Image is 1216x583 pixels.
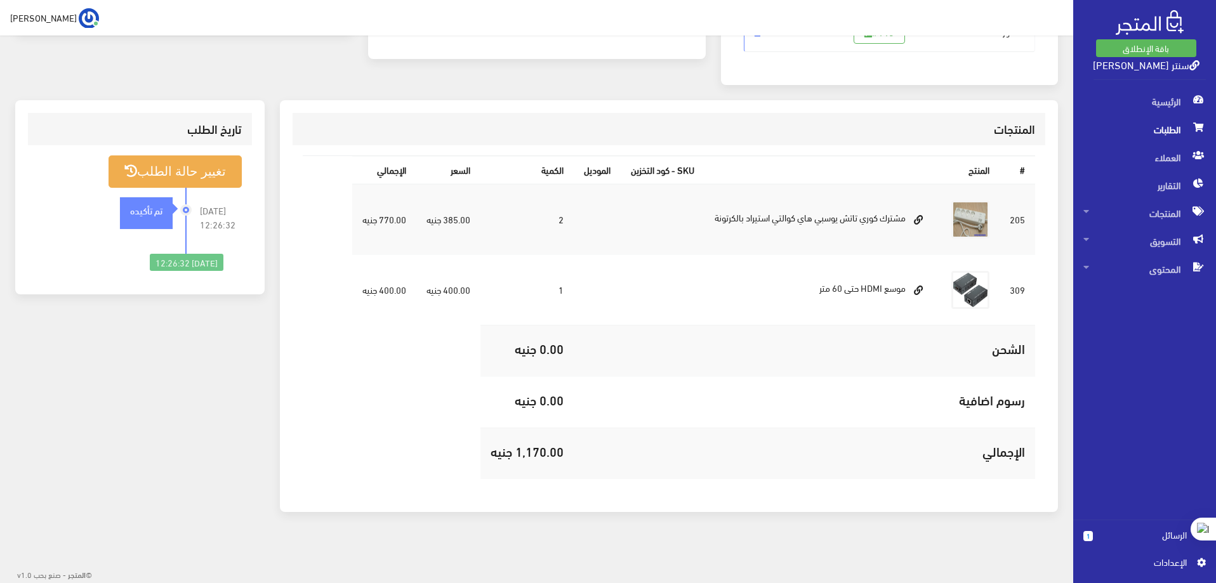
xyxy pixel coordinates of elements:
span: - صنع بحب v1.0 [17,567,66,581]
span: الرسائل [1103,528,1187,542]
td: 400.00 جنيه [352,254,416,325]
span: العملاء [1083,143,1206,171]
span: [DATE] 12:26:32 [200,204,242,232]
a: المنتجات [1073,199,1216,227]
span: الطلبات [1083,115,1206,143]
h5: رسوم اضافية [584,393,1025,407]
th: اﻹجمالي [352,156,416,183]
td: 2 [480,184,574,255]
h5: 0.00 جنيه [491,341,564,355]
th: الكمية [480,156,574,183]
button: تغيير حالة الطلب [109,155,242,188]
h5: 0.00 جنيه [491,393,564,407]
td: مشترك كوري تاتش يوسبي هاي كوالتي استيراد بالكرتونة [704,184,941,255]
a: الرئيسية [1073,88,1216,115]
div: [DATE] 12:26:32 [150,254,223,272]
h3: المنتجات [303,123,1035,135]
td: 770.00 جنيه [352,184,416,255]
strong: المتجر [68,568,86,580]
td: 385.00 جنيه [416,184,480,255]
td: موسع HDMI حتى 60 متر [704,254,941,325]
span: التقارير [1083,171,1206,199]
th: # [1000,156,1035,183]
a: التقارير [1073,171,1216,199]
img: ... [79,8,99,29]
a: الطلبات [1073,115,1216,143]
th: SKU - كود التخزين [621,156,704,183]
span: اﻹعدادات [1094,555,1186,569]
strong: تم تأكيده [130,203,162,217]
a: 1 الرسائل [1083,528,1206,555]
span: [PERSON_NAME] [10,10,77,25]
img: . [1116,10,1184,35]
h5: 1,170.00 جنيه [491,444,564,458]
span: المنتجات [1083,199,1206,227]
h5: الشحن [584,341,1025,355]
h3: تاريخ الطلب [38,123,242,135]
a: ... [PERSON_NAME] [10,8,99,28]
a: سنتر [PERSON_NAME] [1093,55,1199,74]
td: 205 [1000,184,1035,255]
td: 309 [1000,254,1035,325]
a: باقة الإنطلاق [1096,39,1196,57]
span: المحتوى [1083,255,1206,283]
div: © [5,566,92,582]
span: الرئيسية [1083,88,1206,115]
th: السعر [416,156,480,183]
th: الموديل [574,156,621,183]
a: العملاء [1073,143,1216,171]
iframe: Drift Widget Chat Controller [15,496,63,544]
a: المحتوى [1073,255,1216,283]
th: المنتج [704,156,1000,183]
td: 1 [480,254,574,325]
td: 400.00 جنيه [416,254,480,325]
h5: اﻹجمالي [584,444,1025,458]
span: التسويق [1083,227,1206,255]
span: 1 [1083,531,1093,541]
a: اﻹعدادات [1083,555,1206,575]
